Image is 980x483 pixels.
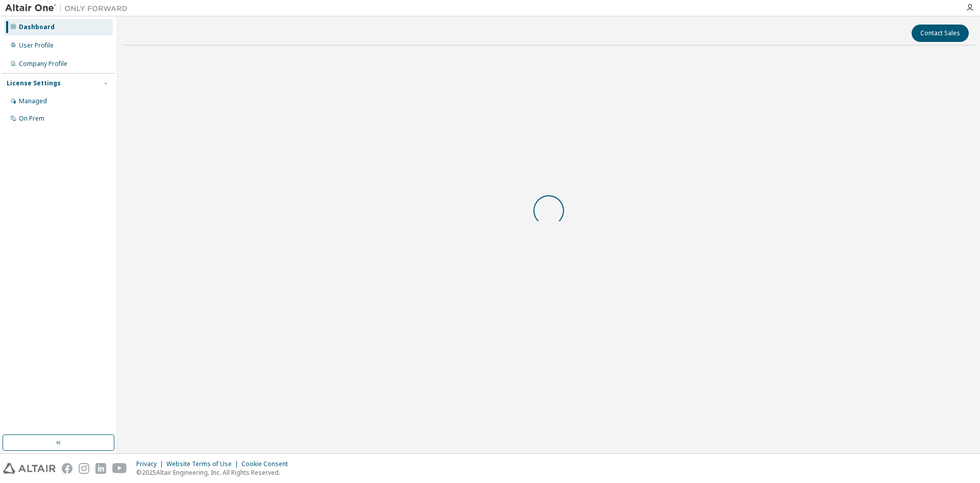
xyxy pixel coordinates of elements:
div: Cookie Consent [241,460,294,468]
div: License Settings [7,79,61,87]
div: On Prem [19,114,44,123]
img: instagram.svg [79,463,89,474]
div: Dashboard [19,23,55,31]
div: Website Terms of Use [166,460,241,468]
img: Altair One [5,3,133,13]
div: Company Profile [19,60,67,68]
div: Managed [19,97,47,105]
p: © 2025 Altair Engineering, Inc. All Rights Reserved. [136,468,294,477]
img: linkedin.svg [95,463,106,474]
div: User Profile [19,41,54,50]
img: youtube.svg [112,463,127,474]
button: Contact Sales [912,25,969,42]
img: facebook.svg [62,463,72,474]
div: Privacy [136,460,166,468]
img: altair_logo.svg [3,463,56,474]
